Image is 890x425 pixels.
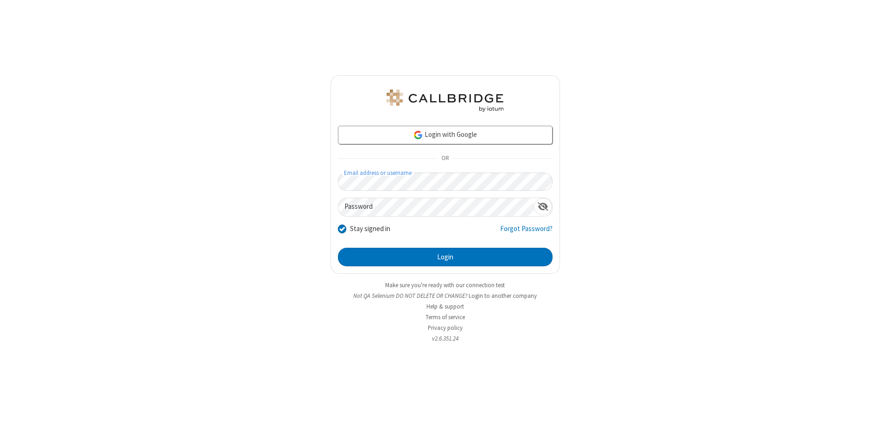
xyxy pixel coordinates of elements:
input: Email address or username [338,173,553,191]
input: Password [338,198,534,216]
li: Not QA Selenium DO NOT DELETE OR CHANGE? [331,291,560,300]
a: Make sure you're ready with our connection test [385,281,505,289]
a: Terms of service [426,313,465,321]
div: Show password [534,198,552,215]
a: Help & support [426,303,464,310]
button: Login to another company [469,291,537,300]
img: QA Selenium DO NOT DELETE OR CHANGE [385,90,505,112]
label: Stay signed in [350,224,390,234]
a: Forgot Password? [500,224,553,241]
li: v2.6.351.24 [331,334,560,343]
span: OR [438,152,452,165]
a: Privacy policy [428,324,463,332]
img: google-icon.png [413,130,423,140]
button: Login [338,248,553,266]
a: Login with Google [338,126,553,144]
